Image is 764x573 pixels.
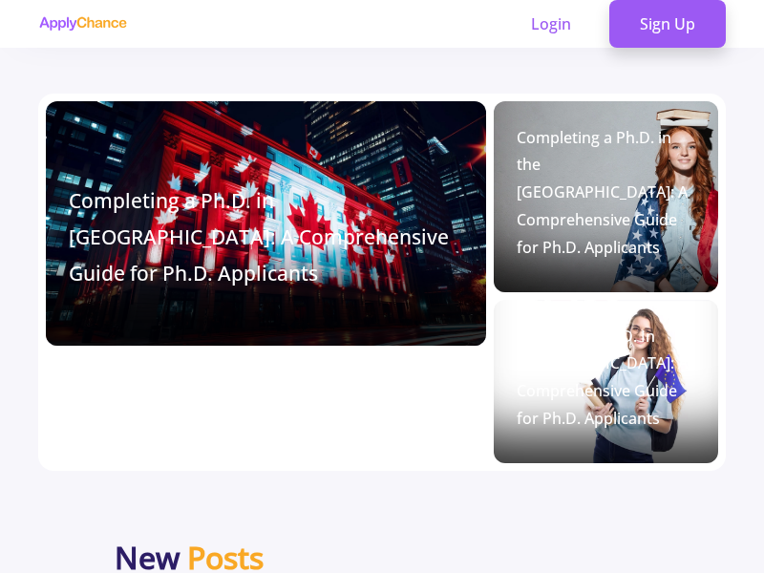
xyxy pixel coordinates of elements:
img: applychance logo text only [38,16,127,32]
h2: Completing a Ph.D. in [GEOGRAPHIC_DATA]: A Comprehensive Guide for Ph.D. Applicants [69,183,463,291]
a: Pursuing A Ph.D. In [GEOGRAPHIC_DATA]: A Comprehensive Guide for Ph.D. Applicants [494,300,718,463]
a: Completing a Ph.D. in the [GEOGRAPHIC_DATA]: A Comprehensive Guide for Ph.D. Applicants [494,101,718,292]
h2: Completing a Ph.D. in the [GEOGRAPHIC_DATA]: A Comprehensive Guide for Ph.D. Applicants [517,124,695,262]
a: Completing a Ph.D. in [GEOGRAPHIC_DATA]: A Comprehensive Guide for Ph.D. Applicants [46,101,486,346]
h2: Pursuing A Ph.D. In [GEOGRAPHIC_DATA]: A Comprehensive Guide for Ph.D. Applicants [517,323,695,433]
